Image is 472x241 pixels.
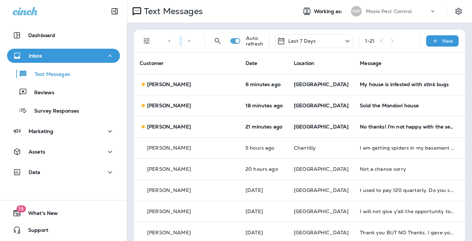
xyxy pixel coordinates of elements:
p: [PERSON_NAME] [147,103,191,108]
button: Dashboard [7,28,120,42]
p: Text Messages [141,6,203,17]
span: [GEOGRAPHIC_DATA] [294,187,349,193]
span: Support [21,227,48,236]
div: MP [351,6,362,17]
span: Location [294,60,314,66]
p: Sep 17, 2025 03:20 PM [246,166,283,172]
p: Data [29,169,41,175]
div: Thank you BUT NO Thanks. I gave you guys my credit card number and it was almost impossible to st... [360,230,454,235]
p: Sep 17, 2025 11:11 AM [246,209,283,214]
div: I am getting spiders in my basement and need to schedule soon for next treatment, what is your av... [360,145,454,151]
span: Chantilly [294,145,316,151]
button: Filters [140,34,154,48]
button: Survey Responses [7,103,120,118]
span: Message [360,60,381,66]
button: Search Messages [211,34,225,48]
button: Text Messages [7,66,120,81]
p: [PERSON_NAME] [147,209,191,214]
button: Settings [452,5,465,18]
button: Reviews [7,85,120,100]
span: What's New [21,210,58,219]
span: [GEOGRAPHIC_DATA] [294,208,349,215]
button: 19What's New [7,206,120,220]
div: I will not give y'all the opportunity to screw me over gain. [360,209,454,214]
p: [PERSON_NAME] [147,166,191,172]
p: Last 7 Days [288,38,316,44]
button: Inbox [7,49,120,63]
div: I used to pay 120 quarterly. Do you still have that deal? [360,187,454,193]
button: Data [7,165,120,179]
p: Sep 18, 2025 05:56 AM [246,145,283,151]
span: Customer [140,60,164,66]
div: Not a chance sorry [360,166,454,172]
p: [PERSON_NAME] [147,124,191,129]
span: [GEOGRAPHIC_DATA] [294,123,349,130]
span: 19 [16,205,26,212]
button: Marketing [7,124,120,138]
span: [GEOGRAPHIC_DATA] [294,81,349,88]
p: [PERSON_NAME] [147,145,191,151]
p: Text Messages [28,71,70,78]
p: Dashboard [28,32,55,38]
p: Sep 18, 2025 11:12 AM [246,124,283,129]
button: Assets [7,145,120,159]
span: Date [246,60,258,66]
div: My house is infested with stink bugs [360,82,454,87]
button: Collapse Sidebar [105,4,125,18]
button: Support [7,223,120,237]
p: Sep 17, 2025 11:32 AM [246,187,283,193]
p: Sep 18, 2025 11:26 AM [246,82,283,87]
span: [GEOGRAPHIC_DATA] [294,166,349,172]
p: New [442,38,453,44]
p: Auto refresh [246,35,264,47]
span: [GEOGRAPHIC_DATA] [294,229,349,236]
div: Sold the Mondovi house [360,103,454,108]
span: Working as: [314,8,344,14]
div: 1 - 21 [365,38,375,44]
p: Survey Responses [27,108,79,115]
p: Sep 17, 2025 11:10 AM [246,230,283,235]
p: [PERSON_NAME] [147,82,191,87]
div: No thanks! I'm not happy with the service [360,124,454,129]
p: Reviews [27,90,54,96]
p: Sep 18, 2025 11:14 AM [246,103,283,108]
p: [PERSON_NAME] [147,230,191,235]
p: Assets [29,149,45,155]
span: [GEOGRAPHIC_DATA] [294,102,349,109]
p: Inbox [29,53,42,59]
p: Moxie Pest Control [366,8,412,14]
p: Marketing [29,128,53,134]
p: [PERSON_NAME] [147,187,191,193]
